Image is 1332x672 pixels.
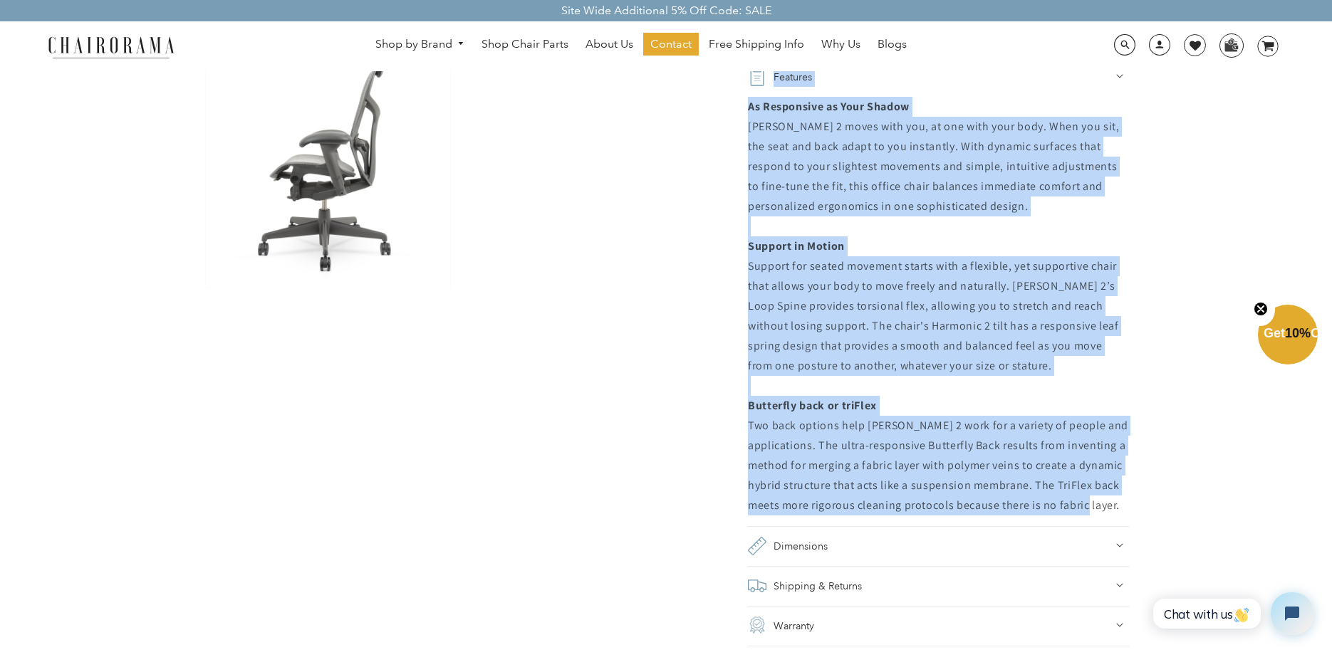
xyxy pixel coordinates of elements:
span: About Us [586,37,633,52]
span: Blogs [878,37,907,52]
b: Butterfly back or triFlex [748,398,877,413]
h2: Warranty [774,616,814,636]
a: Shop Chair Parts [474,33,576,56]
b: Support in Motion [748,238,845,253]
img: Herman Miller Mirra 2 Chair Renewed by Chairorama - chairorama [206,43,450,288]
nav: DesktopNavigation [243,33,1039,59]
a: Shop by Brand [368,33,472,56]
span: Contact [650,37,692,52]
button: Close teaser [1247,293,1275,326]
h2: Dimensions [774,536,828,556]
a: About Us [578,33,640,56]
span: Shop Chair Parts [482,37,568,52]
img: WhatsApp_Image_2024-07-12_at_16.23.01.webp [1220,34,1242,56]
div: Get10%OffClose teaser [1258,306,1318,366]
a: Blogs [870,33,914,56]
h2: Shipping & Returns [774,576,862,596]
h2: Features [774,67,812,87]
span: 10% [1285,326,1311,340]
b: As Responsive as Your Shadow [748,99,910,114]
a: Why Us [814,33,868,56]
summary: Dimensions [748,526,1129,566]
div: [PERSON_NAME] 2 moves with you, at one with your body. When you sit, the seat and back adapt to y... [748,97,1129,515]
a: Contact [643,33,699,56]
summary: Shipping & Returns [748,566,1129,606]
img: guarantee.png [748,616,766,634]
img: chairorama [40,34,182,59]
summary: Features [748,57,1129,97]
span: Get Off [1264,326,1329,340]
summary: Warranty [748,606,1129,646]
span: Why Us [821,37,860,52]
a: Free Shipping Info [702,33,811,56]
span: Free Shipping Info [709,37,804,52]
iframe: Tidio Chat [1138,580,1326,647]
